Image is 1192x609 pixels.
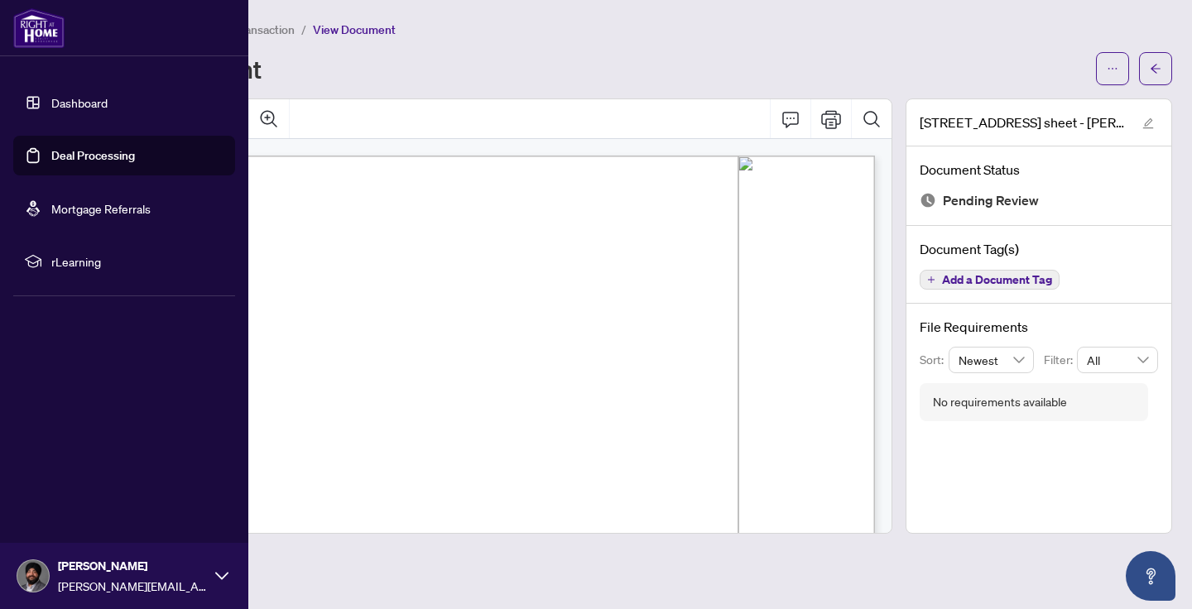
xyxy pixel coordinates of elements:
span: Newest [959,348,1025,372]
p: Sort: [920,351,949,369]
img: logo [13,8,65,48]
span: edit [1142,117,1154,129]
span: ellipsis [1107,63,1118,74]
span: All [1087,348,1148,372]
span: [PERSON_NAME] [58,557,207,575]
span: View Transaction [206,22,295,37]
img: Profile Icon [17,560,49,592]
span: Add a Document Tag [942,274,1052,285]
a: Mortgage Referrals [51,201,151,216]
img: Document Status [920,192,936,209]
a: Dashboard [51,95,108,110]
span: [STREET_ADDRESS] sheet - [PERSON_NAME] to Review.pdf [920,113,1127,132]
h4: Document Tag(s) [920,239,1158,259]
span: View Document [313,22,396,37]
button: Open asap [1126,551,1175,601]
span: plus [927,276,935,284]
h4: File Requirements [920,317,1158,337]
p: Filter: [1044,351,1077,369]
span: rLearning [51,252,223,271]
button: Add a Document Tag [920,270,1060,290]
span: [PERSON_NAME][EMAIL_ADDRESS][PERSON_NAME][DOMAIN_NAME] [58,577,207,595]
span: Pending Review [943,189,1039,212]
li: / [301,20,306,39]
div: No requirements available [933,393,1067,411]
h4: Document Status [920,160,1158,180]
span: arrow-left [1150,63,1161,74]
a: Deal Processing [51,148,135,163]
